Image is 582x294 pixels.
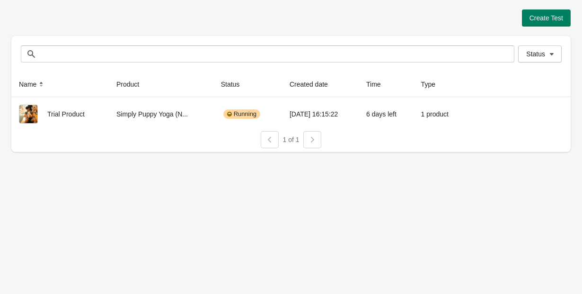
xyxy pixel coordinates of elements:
[362,76,394,93] button: Time
[223,109,260,119] div: Running
[421,105,458,124] div: 1 product
[116,105,206,124] div: Simply Puppy Yoga (N...
[522,9,571,27] button: Create Test
[217,76,253,93] button: Status
[366,105,406,124] div: 6 days left
[417,76,449,93] button: Type
[290,105,351,124] div: [DATE] 16:15:22
[15,76,50,93] button: Name
[518,45,562,62] button: Status
[526,50,545,58] span: Status
[282,136,299,143] span: 1 of 1
[529,14,563,22] span: Create Test
[113,76,152,93] button: Product
[286,76,341,93] button: Created date
[47,110,85,118] span: Trial Product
